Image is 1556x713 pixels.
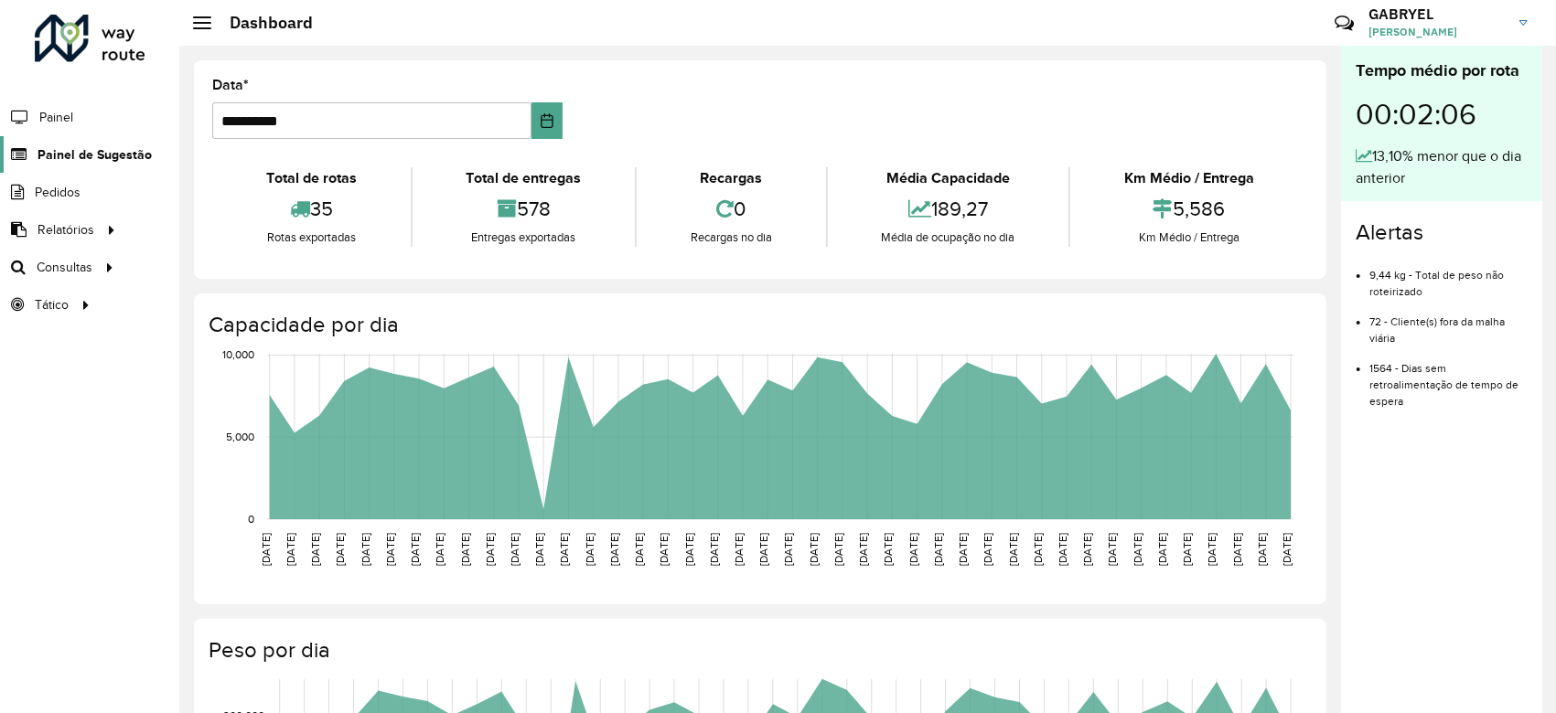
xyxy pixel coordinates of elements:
[1081,533,1093,566] text: [DATE]
[658,533,670,566] text: [DATE]
[35,183,80,202] span: Pedidos
[334,533,346,566] text: [DATE]
[533,533,545,566] text: [DATE]
[783,533,795,566] text: [DATE]
[417,189,631,229] div: 578
[957,533,969,566] text: [DATE]
[211,13,313,33] h2: Dashboard
[1369,346,1528,410] li: 1564 - Dias sem retroalimentação de tempo de espera
[1369,300,1528,346] li: 72 - Cliente(s) fora da malha viária
[608,533,620,566] text: [DATE]
[434,533,445,566] text: [DATE]
[641,189,821,229] div: 0
[217,167,406,189] div: Total de rotas
[509,533,520,566] text: [DATE]
[1207,533,1218,566] text: [DATE]
[1075,229,1304,247] div: Km Médio / Entrega
[531,102,563,139] button: Choose Date
[359,533,371,566] text: [DATE]
[459,533,471,566] text: [DATE]
[1231,533,1243,566] text: [DATE]
[1369,253,1528,300] li: 9,44 kg - Total de peso não roteirizado
[1356,219,1528,246] h4: Alertas
[384,533,396,566] text: [DATE]
[1356,145,1528,189] div: 13,10% menor que o dia anterior
[39,108,73,127] span: Painel
[38,145,152,165] span: Painel de Sugestão
[309,533,321,566] text: [DATE]
[907,533,919,566] text: [DATE]
[832,533,844,566] text: [DATE]
[1057,533,1068,566] text: [DATE]
[1032,533,1044,566] text: [DATE]
[1368,24,1506,40] span: [PERSON_NAME]
[260,533,272,566] text: [DATE]
[1368,5,1506,23] h3: GABRYEL
[683,533,695,566] text: [DATE]
[417,167,631,189] div: Total de entregas
[757,533,769,566] text: [DATE]
[883,533,895,566] text: [DATE]
[1107,533,1119,566] text: [DATE]
[1075,189,1304,229] div: 5,586
[37,258,92,277] span: Consultas
[284,533,296,566] text: [DATE]
[1256,533,1268,566] text: [DATE]
[1156,533,1168,566] text: [DATE]
[1007,533,1019,566] text: [DATE]
[733,533,745,566] text: [DATE]
[559,533,571,566] text: [DATE]
[641,167,821,189] div: Recargas
[35,295,69,314] span: Tático
[708,533,720,566] text: [DATE]
[209,312,1308,338] h4: Capacidade por dia
[212,74,249,96] label: Data
[932,533,944,566] text: [DATE]
[248,513,254,525] text: 0
[832,229,1065,247] div: Média de ocupação no dia
[857,533,869,566] text: [DATE]
[633,533,645,566] text: [DATE]
[409,533,421,566] text: [DATE]
[1356,59,1528,83] div: Tempo médio por rota
[38,220,94,239] span: Relatórios
[226,431,254,442] text: 5,000
[832,167,1065,189] div: Média Capacidade
[982,533,993,566] text: [DATE]
[1325,4,1364,43] a: Contato Rápido
[209,637,1308,664] h4: Peso por dia
[641,229,821,247] div: Recargas no dia
[584,533,596,566] text: [DATE]
[1075,167,1304,189] div: Km Médio / Entrega
[1281,533,1293,566] text: [DATE]
[808,533,820,566] text: [DATE]
[1132,533,1143,566] text: [DATE]
[222,349,254,361] text: 10,000
[217,189,406,229] div: 35
[832,189,1065,229] div: 189,27
[417,229,631,247] div: Entregas exportadas
[484,533,496,566] text: [DATE]
[217,229,406,247] div: Rotas exportadas
[1181,533,1193,566] text: [DATE]
[1356,83,1528,145] div: 00:02:06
